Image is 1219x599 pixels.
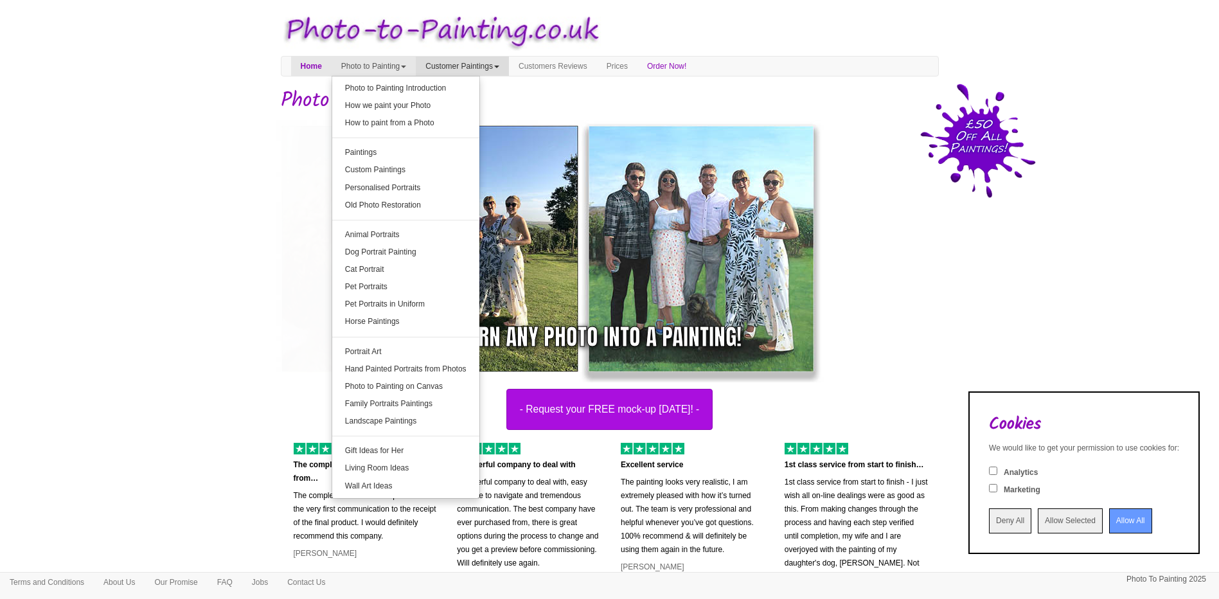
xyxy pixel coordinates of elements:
p: Wonderful company to deal with [457,458,601,472]
img: 5 of out 5 stars [294,443,357,454]
label: Marketing [1004,485,1040,496]
p: [PERSON_NAME] [294,547,438,560]
p: Photo To Painting 2025 [1126,573,1206,586]
a: Our Promise [145,573,207,592]
img: Oil painting of a dog [271,115,753,382]
a: Photo to Painting on Canvas [332,378,479,395]
p: 1st class service from start to finish… [785,458,929,472]
a: About Us [94,573,145,592]
img: 5 of out 5 stars [457,443,521,454]
a: Contact Us [278,573,335,592]
div: Turn any photo into a painting! [458,321,742,353]
a: Customer Paintings [416,57,509,76]
a: FAQ [208,573,242,592]
a: Old Photo Restoration [332,197,479,214]
a: Hand Painted Portraits from Photos [332,361,479,378]
p: Wonderful company to deal with, easy website to navigate and tremendous communication. The best c... [457,476,601,570]
p: The complete service was superb from the very first communication to the receipt of the final pro... [294,489,438,543]
a: Horse Paintings [332,313,479,330]
input: Allow All [1109,508,1152,533]
a: Pet Portraits [332,278,479,296]
a: Animal Portraits [332,226,479,244]
p: The painting looks very realistic, I am extremely pleased with how it’s turned out. The team is v... [621,476,765,557]
a: Family Portraits Paintings [332,395,479,413]
p: The complete service was superb from… [294,458,438,485]
input: Allow Selected [1038,508,1103,533]
a: Photo to Painting Introduction [332,80,479,97]
a: Wall Art Ideas [332,478,479,495]
a: Portrait Art [332,343,479,361]
a: Customers Reviews [509,57,597,76]
p: 1st class service from start to finish - I just wish all on-line dealings were as good as this. F... [785,476,929,597]
input: Deny All [989,508,1031,533]
a: Photo to Painting [332,57,416,76]
a: Personalised Portraits [332,179,479,197]
a: Paintings [332,144,479,161]
a: How to paint from a Photo [332,114,479,132]
a: Dog Portrait Painting [332,244,479,261]
a: Order Now! [637,57,696,76]
a: Gift Ideas for Her [332,442,479,460]
a: Pet Portraits in Uniform [332,296,479,313]
label: Analytics [1004,467,1038,478]
img: family-small.jpg [343,115,824,382]
div: We would like to get your permission to use cookies for: [989,443,1179,454]
a: Jobs [242,573,278,592]
a: How we paint your Photo [332,97,479,114]
a: Landscape Paintings [332,413,479,430]
img: 5 of out 5 stars [621,443,684,454]
a: Cat Portrait [332,261,479,278]
a: Living Room Ideas [332,460,479,477]
h2: Cookies [989,415,1179,434]
p: Excellent service [621,458,765,472]
h1: Photo to Painting [281,89,939,112]
img: 50 pound price drop [920,84,1036,198]
a: Custom Paintings [332,161,479,179]
p: [PERSON_NAME] [621,560,765,574]
a: Prices [597,57,637,76]
a: Home [291,57,332,76]
img: 5 of out 5 stars [785,443,848,454]
button: - Request your FREE mock-up [DATE]! - [506,389,713,430]
img: Photo to Painting [274,6,603,56]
